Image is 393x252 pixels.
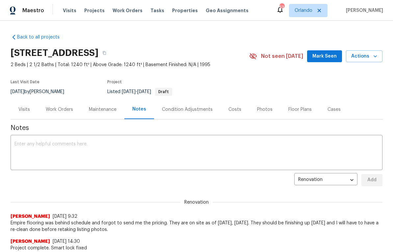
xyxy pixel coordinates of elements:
[22,7,44,14] span: Maestro
[89,106,117,113] div: Maintenance
[53,214,77,219] span: [DATE] 9:32
[11,125,382,131] span: Notes
[162,106,213,113] div: Condition Adjustments
[11,88,72,96] div: by [PERSON_NAME]
[98,47,110,59] button: Copy Address
[113,7,143,14] span: Work Orders
[46,106,73,113] div: Work Orders
[172,7,198,14] span: Properties
[295,7,312,14] span: Orlando
[84,7,105,14] span: Projects
[11,80,39,84] span: Last Visit Date
[180,199,213,206] span: Renovation
[11,89,24,94] span: [DATE]
[11,245,382,251] span: Project complete. Smart lock fixed
[257,106,273,113] div: Photos
[132,106,146,113] div: Notes
[11,50,98,56] h2: [STREET_ADDRESS]
[122,89,151,94] span: -
[156,90,171,94] span: Draft
[327,106,341,113] div: Cases
[294,172,357,188] div: Renovation
[18,106,30,113] div: Visits
[137,89,151,94] span: [DATE]
[346,50,382,63] button: Actions
[107,89,172,94] span: Listed
[150,8,164,13] span: Tasks
[11,34,74,40] a: Back to all projects
[122,89,136,94] span: [DATE]
[107,80,122,84] span: Project
[307,50,342,63] button: Mark Seen
[228,106,241,113] div: Costs
[261,53,303,60] span: Not seen [DATE]
[11,213,50,220] span: [PERSON_NAME]
[343,7,383,14] span: [PERSON_NAME]
[11,62,249,68] span: 2 Beds | 2 1/2 Baths | Total: 1240 ft² | Above Grade: 1240 ft² | Basement Finished: N/A | 1995
[53,239,80,244] span: [DATE] 14:30
[11,220,382,233] span: Empire flooring was behind schedule and forgot to send me the pricing. They are on site as of [DA...
[312,52,337,61] span: Mark Seen
[288,106,312,113] div: Floor Plans
[206,7,249,14] span: Geo Assignments
[11,238,50,245] span: [PERSON_NAME]
[279,4,284,11] div: 53
[351,52,377,61] span: Actions
[63,7,76,14] span: Visits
